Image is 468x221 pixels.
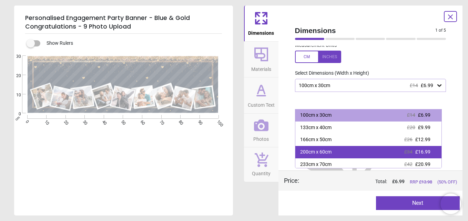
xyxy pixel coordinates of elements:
[407,125,415,130] span: £20
[440,193,461,214] iframe: Brevo live chat
[415,161,430,167] span: £20.99
[309,178,457,185] div: Total:
[244,77,278,113] button: Custom Text
[435,28,446,33] span: 1 of 5
[252,167,271,177] span: Quantity
[248,98,275,109] span: Custom Text
[8,73,21,79] span: 20
[415,149,430,155] span: £16.99
[31,39,233,48] div: Show Rulers
[284,176,299,185] div: Price :
[244,114,278,147] button: Photos
[295,25,436,35] span: Dimensions
[300,136,332,143] div: 166cm x 50cm
[300,112,332,119] div: 100cm x 30cm
[25,11,222,34] h5: Personalised Engagement Party Banner - Blue & Gold Congratulations - 9 Photo Upload
[244,147,278,182] button: Quantity
[300,124,332,131] div: 133cm x 40cm
[248,27,274,37] span: Dimensions
[410,179,432,185] span: RRP
[395,179,405,184] span: 6.99
[300,161,332,168] div: 233cm x 70cm
[418,125,430,130] span: £9.99
[404,137,413,142] span: £26
[415,137,430,142] span: £12.99
[244,42,278,77] button: Materials
[410,83,418,88] span: £14
[404,149,413,155] span: £34
[289,70,369,77] label: Select Dimensions (Width x Height)
[418,112,430,118] span: £6.99
[253,133,269,143] span: Photos
[251,63,271,73] span: Materials
[8,92,21,98] span: 10
[376,196,460,210] button: Next
[8,54,21,60] span: 30
[244,6,278,41] button: Dimensions
[392,178,405,185] span: £
[421,83,433,88] span: £6.99
[437,179,457,185] span: (50% OFF)
[298,83,436,88] div: 100cm x 30cm
[404,161,413,167] span: £42
[8,111,21,117] span: 0
[300,149,332,156] div: 200cm x 60cm
[407,112,415,118] span: £14
[419,179,432,185] span: £ 13.98
[295,103,383,191] img: Helper for size comparison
